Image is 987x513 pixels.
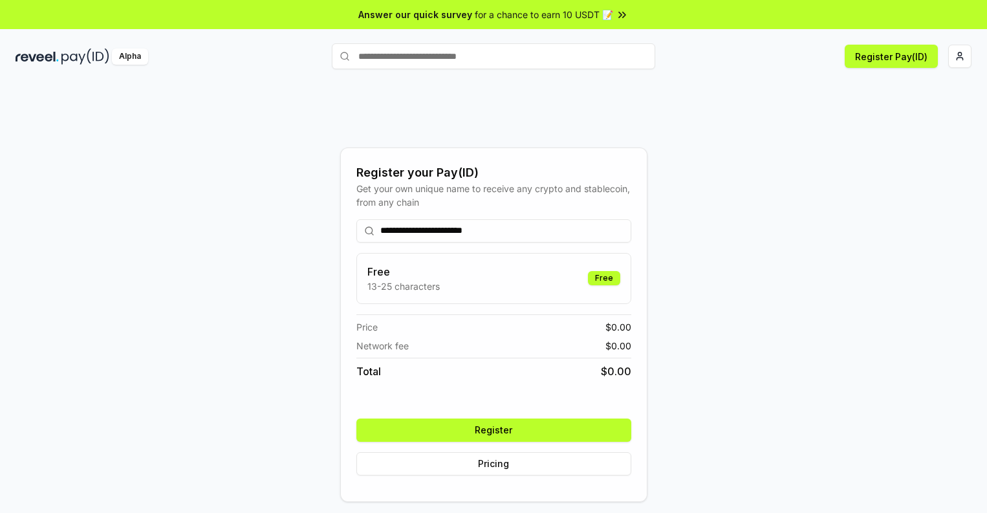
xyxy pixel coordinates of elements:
[605,320,631,334] span: $ 0.00
[356,339,409,353] span: Network fee
[356,452,631,475] button: Pricing
[601,364,631,379] span: $ 0.00
[845,45,938,68] button: Register Pay(ID)
[358,8,472,21] span: Answer our quick survey
[367,264,440,279] h3: Free
[588,271,620,285] div: Free
[367,279,440,293] p: 13-25 characters
[112,49,148,65] div: Alpha
[356,164,631,182] div: Register your Pay(ID)
[16,49,59,65] img: reveel_dark
[475,8,613,21] span: for a chance to earn 10 USDT 📝
[61,49,109,65] img: pay_id
[356,364,381,379] span: Total
[356,419,631,442] button: Register
[356,320,378,334] span: Price
[605,339,631,353] span: $ 0.00
[356,182,631,209] div: Get your own unique name to receive any crypto and stablecoin, from any chain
